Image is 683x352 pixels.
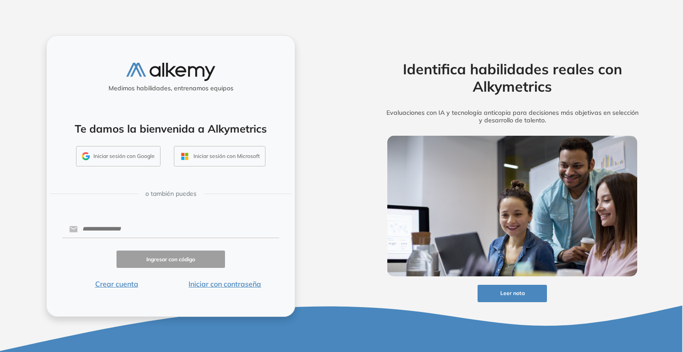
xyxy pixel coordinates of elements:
[117,251,225,268] button: Ingresar con código
[180,151,190,162] img: OUTLOOK_ICON
[387,136,637,276] img: img-more-info
[374,61,651,95] h2: Identifica habilidades reales con Alkymetrics
[50,85,291,92] h5: Medimos habilidades, entrenamos equipos
[374,109,651,124] h5: Evaluaciones con IA y tecnología anticopia para decisiones más objetivas en selección y desarroll...
[126,63,215,81] img: logo-alkemy
[171,279,279,289] button: Iniciar con contraseña
[58,122,283,135] h4: Te damos la bienvenida a Alkymetrics
[62,279,171,289] button: Crear cuenta
[82,152,90,160] img: GMAIL_ICON
[76,146,161,166] button: Iniciar sesión con Google
[145,189,197,198] span: o también puedes
[478,285,547,302] button: Leer nota
[174,146,265,166] button: Iniciar sesión con Microsoft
